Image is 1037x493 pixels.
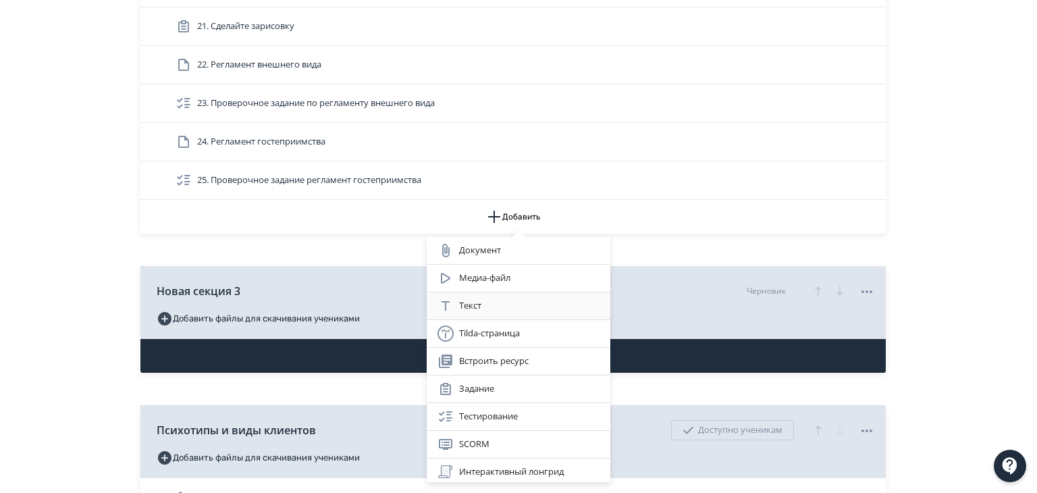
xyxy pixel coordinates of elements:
[437,464,600,480] div: Интерактивный лонгрид
[437,381,600,397] div: Задание
[437,353,600,369] div: Встроить ресурс
[437,436,600,452] div: SCORM
[437,242,600,259] div: Документ
[437,270,600,286] div: Медиа-файл
[437,326,600,342] div: Tilda-страница
[437,298,600,314] div: Текст
[437,409,600,425] div: Тестирование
